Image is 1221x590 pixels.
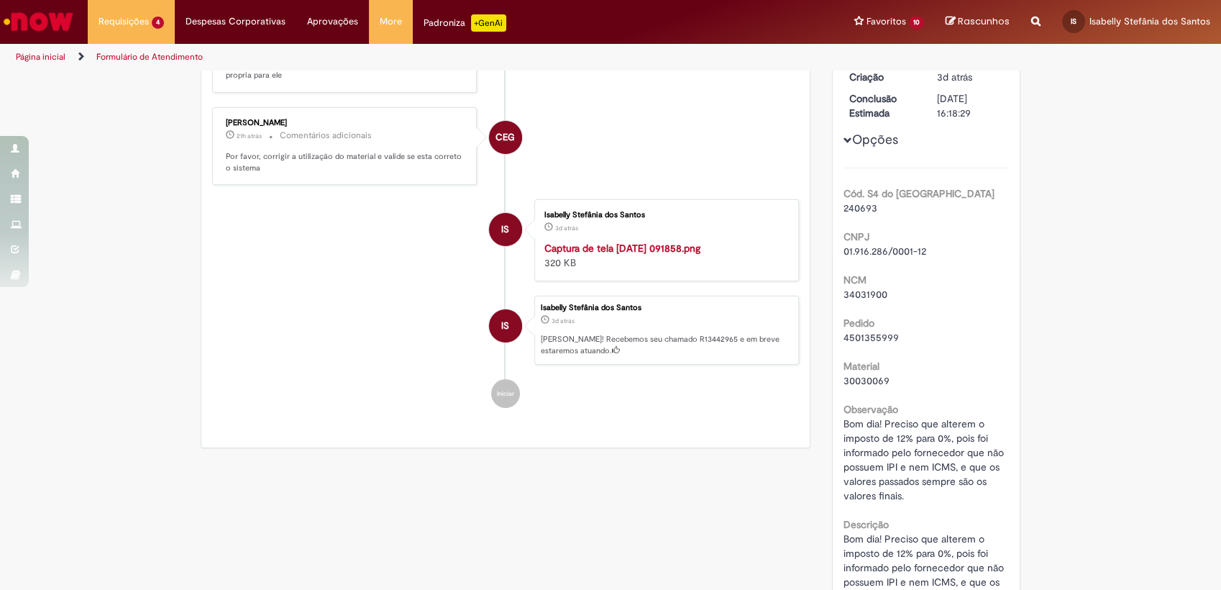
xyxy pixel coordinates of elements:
div: Isabelly Stefânia dos Santos [489,213,522,246]
span: Despesas Corporativas [186,14,285,29]
div: 25/08/2025 09:18:25 [937,70,1004,84]
span: CEG [495,120,515,155]
span: More [380,14,402,29]
span: 30030069 [843,374,890,387]
b: Pedido [843,317,874,330]
span: IS [501,309,509,343]
span: Isabelly Stefânia dos Santos [1089,15,1210,27]
div: Isabelly Stefânia dos Santos [489,309,522,342]
span: Bom dia! Preciso que alterem o imposto de 12% para 0%, pois foi informado pelo fornecedor que não... [843,417,1007,502]
span: IS [501,212,509,247]
span: 34031900 [843,288,887,301]
span: Rascunhos [958,14,1010,28]
span: 3d atrás [552,317,575,325]
span: IS [1071,17,1076,26]
a: Formulário de Atendimento [96,51,203,63]
a: Página inicial [16,51,65,63]
p: Por favor, corrigir a utilização do material e valide se esta correto o sistema [226,151,465,173]
b: NCM [843,273,866,286]
span: Favoritos [866,14,906,29]
span: 240693 [843,201,877,214]
b: Descrição [843,518,889,531]
span: Requisições [99,14,149,29]
div: [PERSON_NAME] [226,119,465,127]
span: 10 [909,17,924,29]
small: Comentários adicionais [280,130,372,142]
ul: Trilhas de página [11,44,803,71]
b: CNPJ [843,230,869,243]
dt: Criação [838,70,927,84]
span: 4 [152,17,164,29]
dt: Conclusão Estimada [838,91,927,120]
span: 21h atrás [237,132,262,140]
div: 320 KB [544,241,784,270]
b: Material [843,360,879,373]
p: +GenAi [471,14,506,32]
time: 25/08/2025 09:18:25 [552,317,575,325]
time: 25/08/2025 09:18:25 [937,71,972,83]
div: [DATE] 16:18:29 [937,91,1004,120]
time: 27/08/2025 11:34:57 [237,132,262,140]
span: 01.916.286/0001-12 [843,245,926,258]
div: Isabelly Stefânia dos Santos [544,211,784,219]
div: Cristiano Eduardo Gomes Fernandes [489,121,522,154]
div: Padroniza [424,14,506,32]
p: [PERSON_NAME]! Recebemos seu chamado R13442965 e em breve estaremos atuando. [541,334,791,356]
time: 25/08/2025 09:19:07 [555,224,578,232]
div: Isabelly Stefânia dos Santos [541,304,791,312]
img: ServiceNow [1,7,76,36]
span: 4501355999 [843,331,899,344]
li: Isabelly Stefânia dos Santos [212,296,799,365]
a: Captura de tela [DATE] 091858.png [544,242,700,255]
span: Aprovações [307,14,358,29]
a: Rascunhos [946,15,1010,29]
b: Observação [843,403,898,416]
b: Cód. S4 do [GEOGRAPHIC_DATA] [843,187,994,200]
span: 3d atrás [555,224,578,232]
span: 3d atrás [937,71,972,83]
